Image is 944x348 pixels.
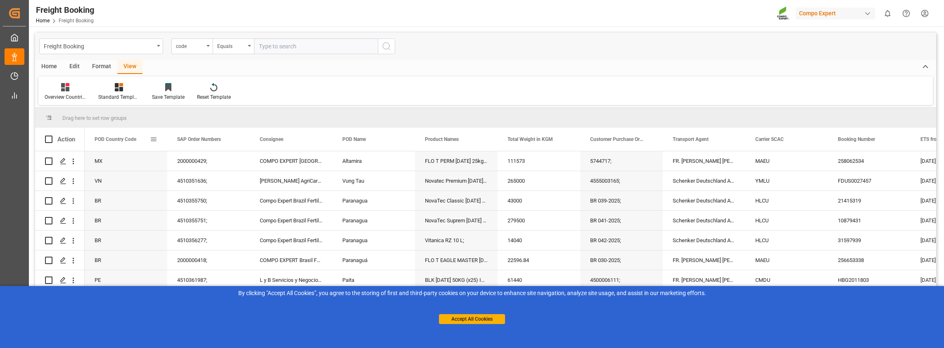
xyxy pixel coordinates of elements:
div: NovaTec Suprem [DATE] 25 kg; [415,211,498,230]
div: COMPO EXPERT [GEOGRAPHIC_DATA] [250,151,332,171]
div: 4510355751; [167,211,250,230]
button: open menu [171,38,213,54]
span: Drag here to set row groups [62,115,127,121]
div: Reset Template [197,93,231,101]
button: Help Center [897,4,916,23]
div: 61440 [498,270,580,290]
div: BR [85,231,167,250]
div: Edit [63,60,86,74]
div: Altamira [332,151,415,171]
div: 31597939 [828,231,911,250]
div: VN [85,171,167,191]
div: 111573 [498,151,580,171]
div: BR 039-2025; [580,191,663,210]
div: 21415319 [828,191,911,210]
div: 4510355750; [167,191,250,210]
div: Freight Booking [36,4,94,16]
div: Press SPACE to select this row. [35,211,85,231]
img: Screenshot%202023-09-29%20at%2010.02.21.png_1712312052.png [777,6,790,21]
div: HBG2011803 [828,270,911,290]
div: HLCU [745,231,828,250]
div: Press SPACE to select this row. [35,231,85,250]
div: FLO T EAGLE MASTER [DATE] 25kg (x42) WW; [415,250,498,270]
button: Accept All Cookies [439,314,505,324]
div: Paranaguá [332,250,415,270]
div: Paranagua [332,191,415,210]
input: Type to search [254,38,378,54]
div: Overview Countries [45,93,86,101]
div: MAEU [745,151,828,171]
div: Compo Expert [796,7,875,19]
div: BR [85,250,167,270]
div: View [117,60,142,74]
div: Vung Tau [332,171,415,191]
div: By clicking "Accept All Cookies”, you agree to the storing of first and third-party cookies on yo... [6,289,938,298]
div: Compo Expert Brazil Fertiliz. LTDA. [250,191,332,210]
span: Product Names [425,136,459,142]
div: [PERSON_NAME] AgriCare [GEOGRAPHIC_DATA] [250,171,332,191]
span: Transport Agent [673,136,709,142]
div: BR [85,211,167,230]
div: Schenker Deutschland AG Seefracht [663,171,745,191]
div: 5744717; [580,151,663,171]
button: show 0 new notifications [878,4,897,23]
span: Booking Number [838,136,875,142]
div: PE [85,270,167,290]
div: FR. [PERSON_NAME] [PERSON_NAME] (GMBH & CO.) KG [663,151,745,171]
div: FLO T PERM [DATE] 25kg (x42) WW; [415,151,498,171]
div: Paranagua [332,231,415,250]
div: MX [85,151,167,171]
div: 279500 [498,211,580,230]
div: 10879431 [828,211,911,230]
div: 256653338 [828,250,911,270]
span: POD Name [342,136,366,142]
div: Paranagua [332,211,415,230]
span: SAP Order Numbers [177,136,221,142]
div: YMLU [745,171,828,191]
button: search button [378,38,395,54]
div: Press SPACE to select this row. [35,171,85,191]
div: 4510351636; [167,171,250,191]
div: Action [57,136,75,143]
span: POD Country Code [95,136,136,142]
div: CMDU [745,270,828,290]
span: Customer Purchase Order Numbers [590,136,645,142]
a: Home [36,18,50,24]
div: 258062534 [828,151,911,171]
div: FR. [PERSON_NAME] [PERSON_NAME] (GMBH & CO.) KG [663,250,745,270]
div: 4500006111; [580,270,663,290]
div: L y B Servicios y Negocios Generale [250,270,332,290]
div: BR 042-2025; [580,231,663,250]
div: Press SPACE to select this row. [35,191,85,211]
div: 4555003165; [580,171,663,191]
div: FR. [PERSON_NAME] [PERSON_NAME] (GMBH & CO.) KG [663,270,745,290]
div: HLCU [745,211,828,230]
div: Standard Templates [98,93,140,101]
div: BR 030-2025; [580,250,663,270]
div: Novatec Premium [DATE]+1,2Mg+10S+TE; [415,171,498,191]
div: NovaTec Classic [DATE] 25 kg; [415,191,498,210]
div: Compo Expert Brazil Fertiliz. LTDA. [250,211,332,230]
div: 14040 [498,231,580,250]
div: MAEU [745,250,828,270]
div: HLCU [745,191,828,210]
div: Paita [332,270,415,290]
button: Compo Expert [796,5,878,21]
span: Consignee [260,136,283,142]
div: 43000 [498,191,580,210]
div: Schenker Deutschland AG Seefracht [663,211,745,230]
div: 4510361987; [167,270,250,290]
div: BLK [DATE] 50KG (x25) INT MTO; [415,270,498,290]
div: 4510356277; [167,231,250,250]
div: 2000000418; [167,250,250,270]
div: Equals [217,41,245,50]
button: open menu [213,38,254,54]
div: Press SPACE to select this row. [35,151,85,171]
div: FDUS0027457 [828,171,911,191]
div: BR [85,191,167,210]
div: code [176,41,204,50]
div: 2000000429; [167,151,250,171]
div: Press SPACE to select this row. [35,270,85,290]
div: Vitanica RZ 10 L; [415,231,498,250]
span: Carrier SCAC [755,136,784,142]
